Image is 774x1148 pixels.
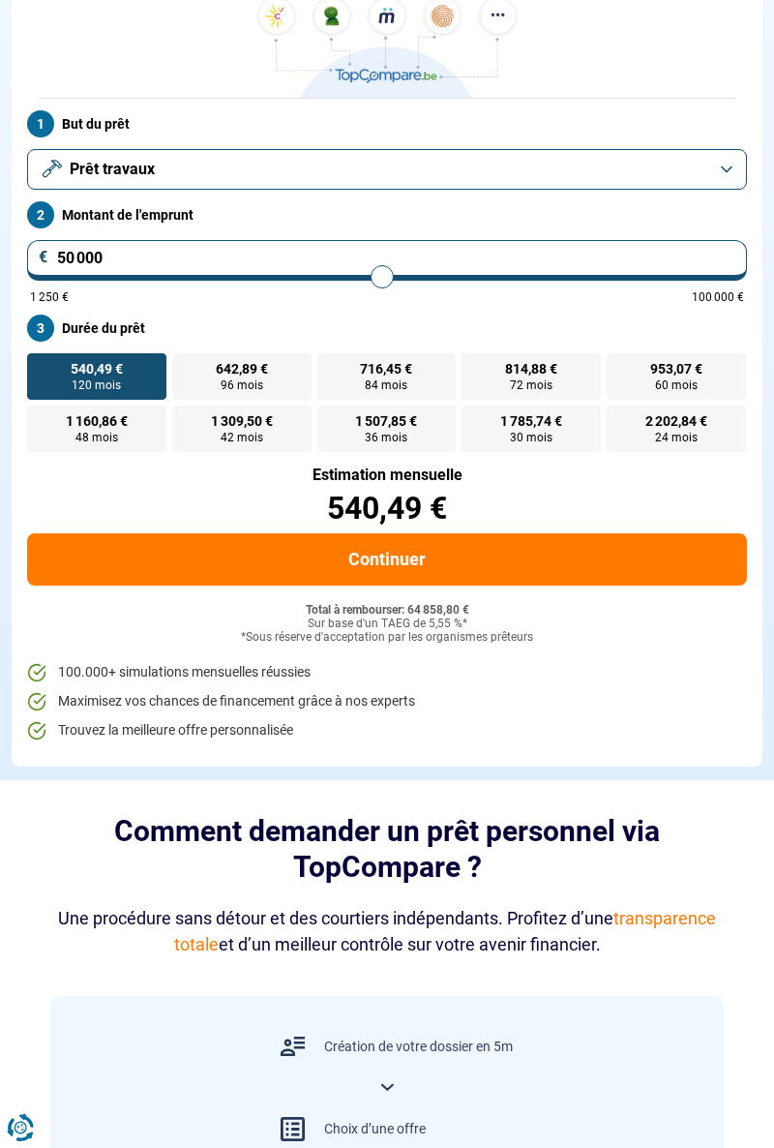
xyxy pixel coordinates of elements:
span: 72 mois [510,379,552,391]
button: Prêt travaux [27,149,747,190]
span: € [39,250,48,265]
span: Prêt travaux [70,159,155,180]
div: 540,49 € [27,493,747,524]
h2: Comment demander un prêt personnel via TopCompare ? [50,813,724,886]
span: 36 mois [365,432,407,443]
span: 814,88 € [505,362,557,376]
span: 60 mois [655,379,698,391]
span: 540,49 € [71,362,123,376]
div: Une procédure sans détour et des courtiers indépendants. Profitez d’une et d’un meilleur contrôle... [50,905,724,957]
span: 716,45 € [360,362,412,376]
span: 1 507,85 € [355,414,417,428]
span: 24 mois [655,432,698,443]
div: Estimation mensuelle [27,468,747,483]
span: 100 000 € [692,291,744,303]
label: Montant de l'emprunt [27,201,747,228]
span: 48 mois [75,432,118,443]
label: Durée du prêt [27,315,747,342]
li: Trouvez la meilleure offre personnalisée [27,721,747,740]
div: Création de votre dossier en 5m [324,1038,513,1057]
span: 642,89 € [216,362,268,376]
span: 1 160,86 € [66,414,128,428]
span: 1 785,74 € [500,414,562,428]
li: 100.000+ simulations mensuelles réussies [27,663,747,682]
li: Maximisez vos chances de financement grâce à nos experts [27,692,747,711]
span: transparence totale [174,908,717,954]
div: Choix d’une offre [324,1120,426,1139]
span: 953,07 € [650,362,702,376]
span: 96 mois [221,379,263,391]
button: Continuer [27,533,747,586]
span: 1 250 € [30,291,69,303]
div: *Sous réserve d'acceptation par les organismes prêteurs [27,631,747,645]
div: Total à rembourser: 64 858,80 € [27,604,747,618]
span: 42 mois [221,432,263,443]
div: Sur base d'un TAEG de 5,55 %* [27,618,747,631]
label: But du prêt [27,110,747,137]
span: 120 mois [72,379,121,391]
span: 84 mois [365,379,407,391]
span: 2 202,84 € [645,414,707,428]
span: 1 309,50 € [211,414,273,428]
span: 30 mois [510,432,552,443]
